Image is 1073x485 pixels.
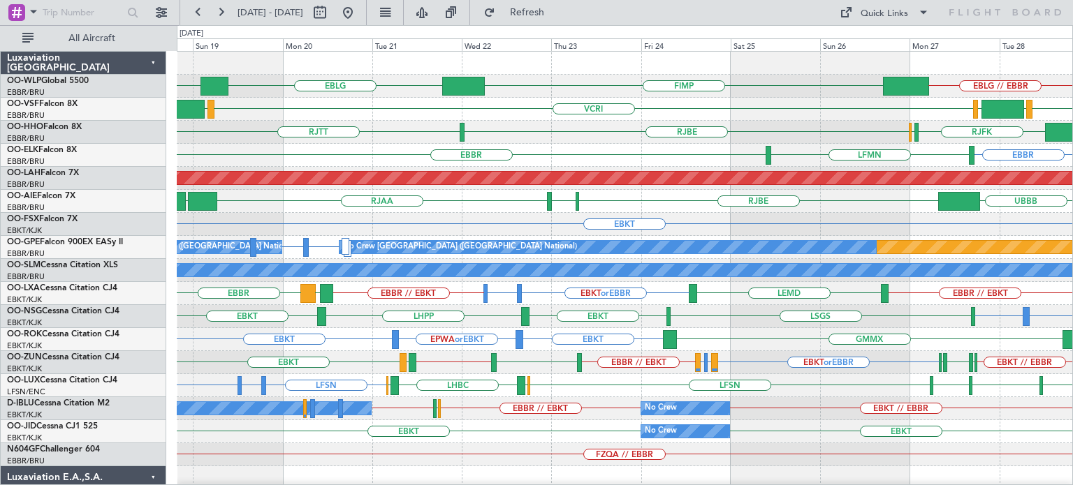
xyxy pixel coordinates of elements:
a: EBKT/KJK [7,225,42,236]
a: OO-FSXFalcon 7X [7,215,78,223]
span: OO-WLP [7,77,41,85]
a: EBBR/BRU [7,456,45,466]
a: OO-JIDCessna CJ1 525 [7,422,98,431]
a: EBBR/BRU [7,248,45,259]
a: EBBR/BRU [7,133,45,144]
div: No Crew [645,421,677,442]
span: OO-ELK [7,146,38,154]
span: N604GF [7,445,40,454]
a: OO-LXACessna Citation CJ4 [7,284,117,292]
a: OO-VSFFalcon 8X [7,100,78,108]
a: EBBR/BRU [7,271,45,282]
div: Sun 19 [193,38,282,51]
div: Sun 26 [820,38,910,51]
div: Mon 20 [283,38,372,51]
a: OO-NSGCessna Citation CJ4 [7,307,119,315]
div: Sat 25 [731,38,820,51]
div: No Crew [GEOGRAPHIC_DATA] ([GEOGRAPHIC_DATA] National) [62,237,296,258]
a: EBBR/BRU [7,110,45,121]
input: Trip Number [43,2,123,23]
span: OO-NSG [7,307,42,315]
span: OO-FSX [7,215,39,223]
a: OO-AIEFalcon 7X [7,192,75,200]
span: Refresh [498,8,557,17]
span: OO-GPE [7,238,40,246]
button: All Aircraft [15,27,152,50]
a: EBKT/KJK [7,433,42,443]
a: EBKT/KJK [7,341,42,351]
span: OO-LXA [7,284,40,292]
span: OO-VSF [7,100,39,108]
span: OO-LUX [7,376,40,385]
button: Quick Links [833,1,936,24]
div: Wed 22 [462,38,551,51]
span: OO-SLM [7,261,41,269]
div: Mon 27 [910,38,999,51]
a: D-IBLUCessna Citation M2 [7,399,110,408]
span: OO-JID [7,422,36,431]
a: EBBR/BRU [7,156,45,167]
div: Quick Links [861,7,908,21]
a: OO-HHOFalcon 8X [7,123,82,131]
a: OO-GPEFalcon 900EX EASy II [7,238,123,246]
a: N604GFChallenger 604 [7,445,100,454]
a: EBBR/BRU [7,202,45,213]
span: OO-ROK [7,330,42,338]
a: EBBR/BRU [7,87,45,98]
a: OO-WLPGlobal 5500 [7,77,89,85]
span: OO-ZUN [7,353,42,361]
span: OO-HHO [7,123,43,131]
a: OO-LAHFalcon 7X [7,169,79,177]
span: All Aircraft [36,33,147,43]
div: [DATE] [180,28,203,40]
div: No Crew [645,398,677,419]
span: OO-LAH [7,169,41,177]
a: OO-ZUNCessna Citation CJ4 [7,353,119,361]
div: Tue 21 [372,38,462,51]
a: EBKT/KJK [7,294,42,305]
div: Fri 24 [641,38,731,51]
div: Thu 23 [551,38,641,51]
a: EBKT/KJK [7,318,42,328]
a: OO-SLMCessna Citation XLS [7,261,118,269]
a: EBBR/BRU [7,179,45,190]
div: No Crew [GEOGRAPHIC_DATA] ([GEOGRAPHIC_DATA] National) [343,237,577,258]
span: D-IBLU [7,399,34,408]
span: [DATE] - [DATE] [238,6,303,19]
button: Refresh [477,1,561,24]
a: EBKT/KJK [7,364,42,374]
a: OO-ROKCessna Citation CJ4 [7,330,119,338]
a: LFSN/ENC [7,387,45,397]
a: OO-ELKFalcon 8X [7,146,77,154]
a: OO-LUXCessna Citation CJ4 [7,376,117,385]
span: OO-AIE [7,192,37,200]
a: EBKT/KJK [7,410,42,420]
